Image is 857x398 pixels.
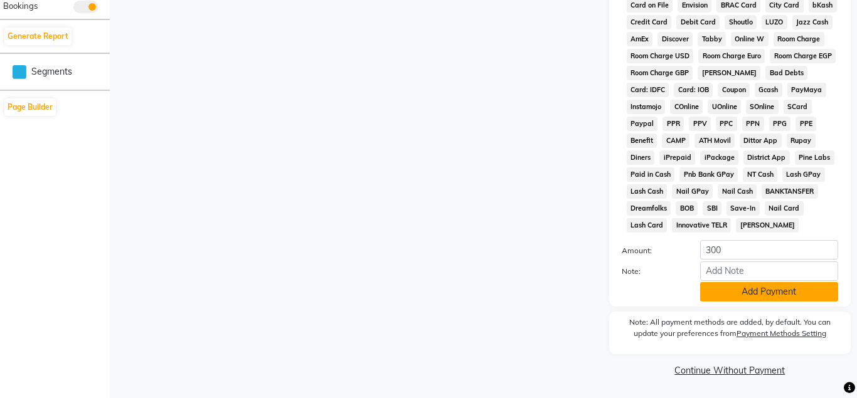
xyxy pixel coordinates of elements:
span: CAMP [662,134,689,148]
span: COnline [670,100,703,114]
span: Tabby [698,32,726,46]
label: Payment Methods Setting [737,328,826,339]
span: Lash GPay [782,167,825,182]
span: Lash Cash [627,184,668,199]
button: Add Payment [700,282,838,301]
span: PPC [716,117,737,131]
span: District App [743,150,790,165]
span: Room Charge Euro [698,49,765,63]
label: Amount: [612,245,691,256]
span: Paypal [627,117,658,131]
span: LUZO [762,15,787,29]
span: Card: IDFC [627,83,669,97]
span: Gcash [755,83,782,97]
span: PPG [769,117,791,131]
span: SOnline [746,100,779,114]
span: PPV [689,117,711,131]
span: Room Charge [774,32,824,46]
span: Card: IOB [674,83,713,97]
span: [PERSON_NAME] [736,218,799,233]
span: Coupon [718,83,750,97]
span: Pine Labs [795,150,834,165]
span: Discover [657,32,693,46]
span: Rupay [787,134,816,148]
span: PPE [796,117,816,131]
span: Dittor App [740,134,782,148]
span: ATH Movil [695,134,735,148]
span: Jazz Cash [792,15,833,29]
a: Continue Without Payment [612,364,848,377]
span: BOB [676,201,698,216]
span: Benefit [627,134,657,148]
span: Shoutlo [725,15,757,29]
span: Innovative TELR [672,218,731,233]
label: Note: [612,266,691,277]
span: AmEx [627,32,653,46]
span: UOnline [708,100,741,114]
label: Note: All payment methods are added, by default. You can update your preferences from [622,317,838,344]
button: Generate Report [4,28,72,45]
span: Debit Card [676,15,720,29]
input: Amount [700,240,838,259]
span: iPackage [700,150,738,165]
span: Bad Debts [765,66,807,80]
span: PPR [663,117,684,131]
span: SCard [784,100,812,114]
span: SBI [703,201,721,216]
span: Paid in Cash [627,167,675,182]
span: Room Charge GBP [627,66,693,80]
span: NT Cash [743,167,777,182]
button: Page Builder [4,98,56,116]
span: Bookings [3,1,38,11]
span: Online W [731,32,769,46]
span: Pnb Bank GPay [679,167,738,182]
span: Credit Card [627,15,672,29]
span: PPN [742,117,764,131]
input: Add Note [700,261,838,281]
span: Segments [31,65,72,78]
span: Nail Card [765,201,804,216]
span: PayMaya [787,83,826,97]
span: Diners [627,150,655,165]
span: Dreamfolks [627,201,671,216]
span: Instamojo [627,100,666,114]
span: Nail Cash [718,184,757,199]
span: Room Charge EGP [770,49,836,63]
span: BANKTANSFER [762,184,818,199]
span: Room Charge USD [627,49,694,63]
span: [PERSON_NAME] [698,66,760,80]
span: iPrepaid [659,150,695,165]
span: Lash Card [627,218,668,233]
span: Save-In [727,201,760,216]
span: Nail GPay [672,184,713,199]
